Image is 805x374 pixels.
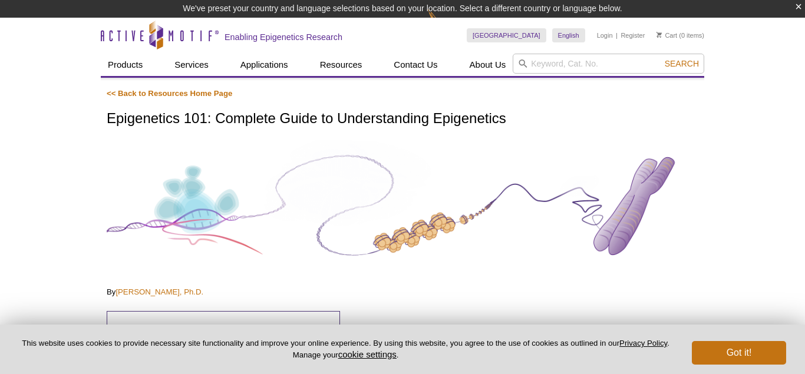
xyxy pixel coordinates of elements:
button: Search [661,58,702,69]
a: Contact Us [387,54,444,76]
input: Keyword, Cat. No. [513,54,704,74]
a: Privacy Policy [619,339,667,347]
span: Search [665,59,699,68]
a: Login [597,31,613,39]
a: Resources [313,54,369,76]
a: Register [621,31,645,39]
img: Change Here [428,9,459,37]
p: This website uses cookies to provide necessary site functionality and improve your online experie... [19,338,672,360]
a: Services [167,54,216,76]
h1: Epigenetics 101: Complete Guide to Understanding Epigenetics [107,111,698,128]
h2: Enabling Epigenetics Research [225,32,342,42]
a: English [552,28,585,42]
a: [GEOGRAPHIC_DATA] [467,28,546,42]
p: Table of Contents: [119,323,328,334]
a: Products [101,54,150,76]
li: | [616,28,618,42]
img: Your Cart [656,32,662,38]
a: Cart [656,31,677,39]
a: About Us [463,54,513,76]
a: << Back to Resources Home Page [107,89,232,98]
button: Got it! [692,341,786,365]
li: (0 items) [656,28,704,42]
p: By [107,287,698,297]
button: cookie settings [338,349,397,359]
a: Applications [233,54,295,76]
a: [PERSON_NAME], Ph.D. [116,287,203,296]
img: Complete Guide to Understanding Epigenetics [107,140,698,273]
